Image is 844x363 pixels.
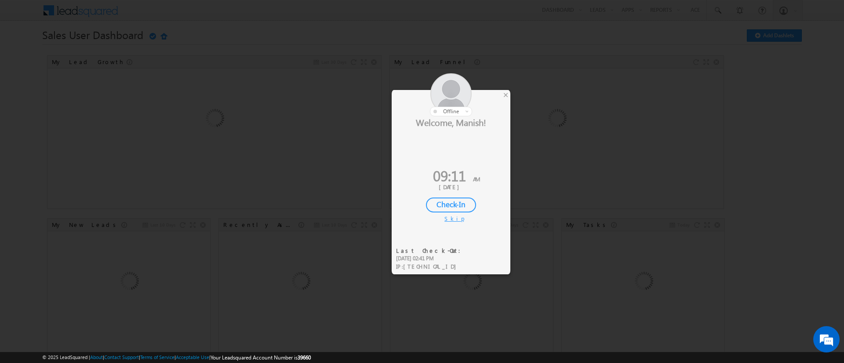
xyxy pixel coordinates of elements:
[426,198,476,212] div: Check-In
[42,353,311,362] span: © 2025 LeadSquared | | | | |
[396,255,466,262] div: [DATE] 02:41 PM
[433,165,466,185] span: 09:11
[398,183,504,191] div: [DATE]
[90,354,103,360] a: About
[298,354,311,361] span: 39660
[396,247,466,255] div: Last Check-Out:
[444,215,458,223] div: Skip
[140,354,175,360] a: Terms of Service
[403,262,461,270] span: [TECHNICAL_ID]
[473,175,480,183] span: AM
[443,108,459,115] span: offline
[211,354,311,361] span: Your Leadsquared Account Number is
[104,354,139,360] a: Contact Support
[176,354,209,360] a: Acceptable Use
[501,90,510,100] div: ×
[392,116,510,128] div: Welcome, Manish!
[396,262,466,271] div: IP :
